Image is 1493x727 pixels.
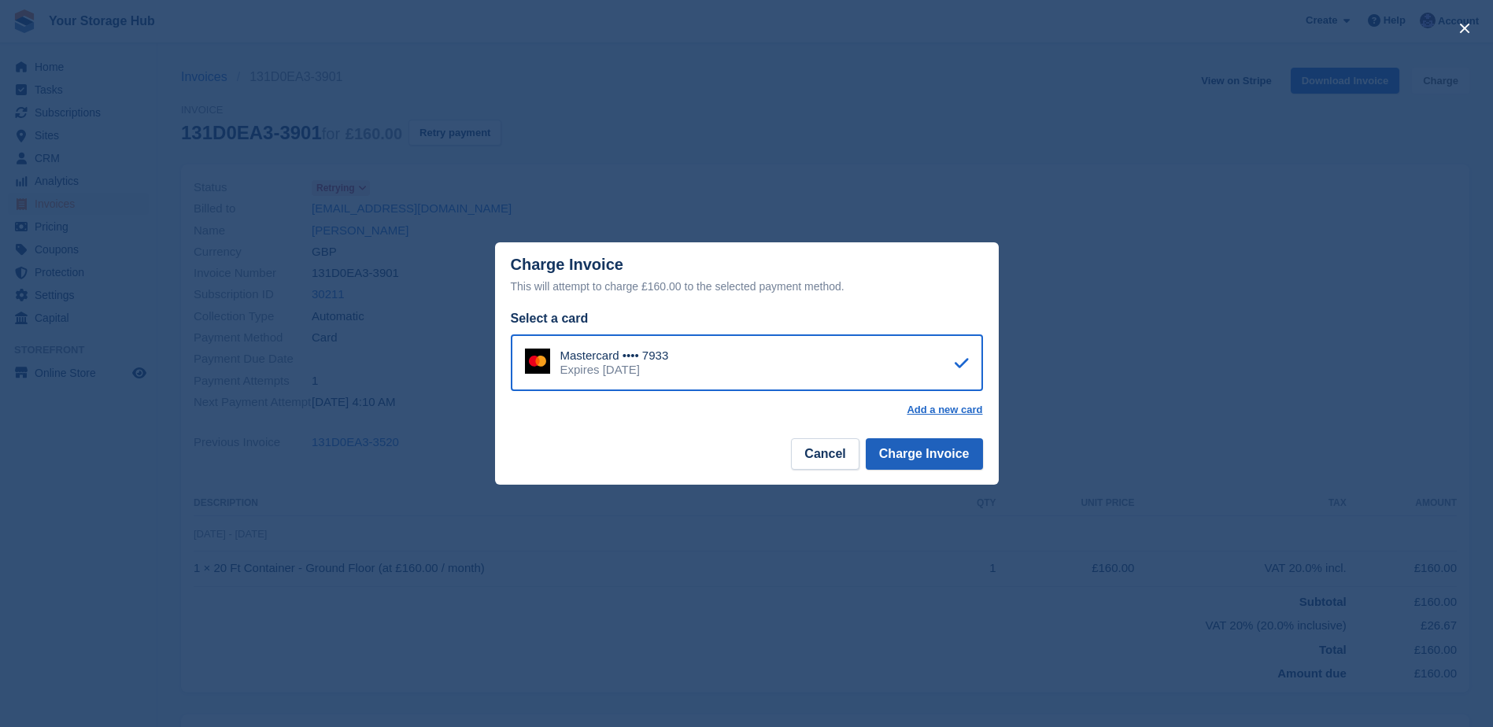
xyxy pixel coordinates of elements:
[511,256,983,296] div: Charge Invoice
[866,438,983,470] button: Charge Invoice
[511,309,983,328] div: Select a card
[791,438,859,470] button: Cancel
[1452,16,1477,41] button: close
[511,277,983,296] div: This will attempt to charge £160.00 to the selected payment method.
[907,404,982,416] a: Add a new card
[560,363,669,377] div: Expires [DATE]
[560,349,669,363] div: Mastercard •••• 7933
[525,349,550,374] img: Mastercard Logo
